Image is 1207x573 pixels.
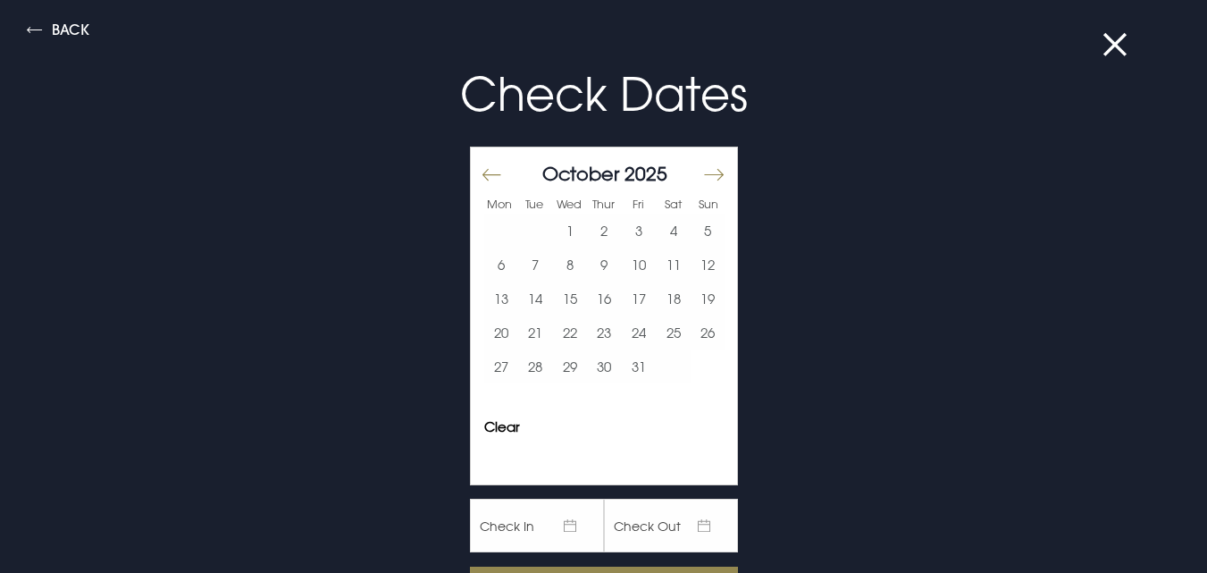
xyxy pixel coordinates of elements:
[518,248,553,282] button: 7
[691,316,725,350] td: Choose Sunday, October 26, 2025 as your start date.
[518,282,553,316] button: 14
[622,282,657,316] td: Choose Friday, October 17, 2025 as your start date.
[518,316,553,350] button: 21
[656,316,691,350] td: Choose Saturday, October 25, 2025 as your start date.
[622,316,657,350] td: Choose Friday, October 24, 2025 as your start date.
[624,162,667,185] span: 2025
[587,282,622,316] td: Choose Thursday, October 16, 2025 as your start date.
[484,316,519,350] button: 20
[587,248,622,282] td: Choose Thursday, October 9, 2025 as your start date.
[542,162,619,185] span: October
[481,156,502,194] button: Move backward to switch to the previous month.
[691,248,725,282] button: 12
[622,214,657,248] button: 3
[553,316,588,350] td: Choose Wednesday, October 22, 2025 as your start date.
[518,282,553,316] td: Choose Tuesday, October 14, 2025 as your start date.
[484,282,519,316] button: 13
[27,22,89,43] button: Back
[587,350,622,383] td: Choose Thursday, October 30, 2025 as your start date.
[518,350,553,383] button: 28
[622,350,657,383] button: 31
[553,282,588,316] button: 15
[587,350,622,383] button: 30
[553,316,588,350] button: 22
[622,316,657,350] button: 24
[587,248,622,282] button: 9
[604,499,738,552] span: Check Out
[553,214,588,248] button: 1
[553,248,588,282] button: 8
[587,316,622,350] td: Choose Thursday, October 23, 2025 as your start date.
[622,350,657,383] td: Choose Friday, October 31, 2025 as your start date.
[622,248,657,282] td: Choose Friday, October 10, 2025 as your start date.
[656,214,691,248] button: 4
[691,316,725,350] button: 26
[691,214,725,248] button: 5
[484,282,519,316] td: Choose Monday, October 13, 2025 as your start date.
[518,316,553,350] td: Choose Tuesday, October 21, 2025 as your start date.
[656,248,691,282] button: 11
[691,248,725,282] td: Choose Sunday, October 12, 2025 as your start date.
[587,214,622,248] td: Choose Thursday, October 2, 2025 as your start date.
[656,248,691,282] td: Choose Saturday, October 11, 2025 as your start date.
[484,316,519,350] td: Choose Monday, October 20, 2025 as your start date.
[622,214,657,248] td: Choose Friday, October 3, 2025 as your start date.
[518,350,553,383] td: Choose Tuesday, October 28, 2025 as your start date.
[484,350,519,383] td: Choose Monday, October 27, 2025 as your start date.
[691,282,725,316] button: 19
[656,214,691,248] td: Choose Saturday, October 4, 2025 as your start date.
[691,214,725,248] td: Choose Sunday, October 5, 2025 as your start date.
[553,248,588,282] td: Choose Wednesday, October 8, 2025 as your start date.
[484,248,519,282] td: Choose Monday, October 6, 2025 as your start date.
[702,156,724,194] button: Move forward to switch to the next month.
[484,350,519,383] button: 27
[179,60,1029,129] p: Check Dates
[622,282,657,316] button: 17
[484,248,519,282] button: 6
[622,248,657,282] button: 10
[691,282,725,316] td: Choose Sunday, October 19, 2025 as your start date.
[656,282,691,316] td: Choose Saturday, October 18, 2025 as your start date.
[484,420,520,434] button: Clear
[553,350,588,383] td: Choose Wednesday, October 29, 2025 as your start date.
[587,282,622,316] button: 16
[470,499,604,552] span: Check In
[518,248,553,282] td: Choose Tuesday, October 7, 2025 as your start date.
[587,214,622,248] button: 2
[656,316,691,350] button: 25
[553,350,588,383] button: 29
[656,282,691,316] button: 18
[553,214,588,248] td: Choose Wednesday, October 1, 2025 as your start date.
[587,316,622,350] button: 23
[553,282,588,316] td: Choose Wednesday, October 15, 2025 as your start date.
